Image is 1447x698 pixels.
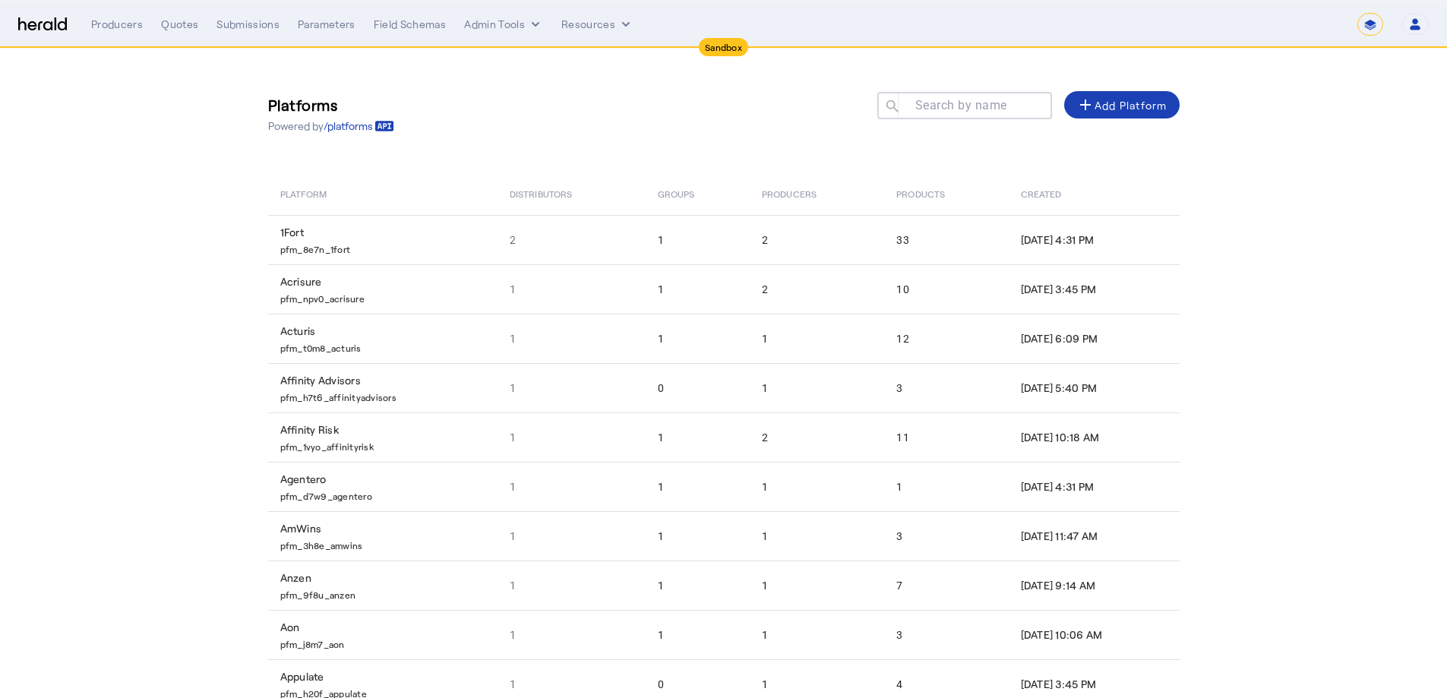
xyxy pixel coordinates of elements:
td: [DATE] 5:40 PM [1009,363,1180,412]
td: [DATE] 11:47 AM [1009,511,1180,561]
td: [DATE] 4:31 PM [1009,462,1180,511]
a: /platforms [324,118,394,134]
p: pfm_3h8e_amwins [280,536,492,551]
td: [DATE] 9:14 AM [1009,561,1180,610]
div: Parameters [298,17,355,32]
mat-icon: add [1076,96,1095,114]
button: Resources dropdown menu [561,17,633,32]
td: 1 [750,511,884,561]
td: Affinity Risk [268,412,498,462]
th: Distributors [498,172,646,215]
mat-label: Search by name [915,98,1007,112]
h3: Platforms [268,94,394,115]
p: pfm_j8m7_aon [280,635,492,650]
p: pfm_npv0_acrisure [280,289,492,305]
td: 33 [884,215,1008,264]
td: 1 [498,363,646,412]
td: [DATE] 10:18 AM [1009,412,1180,462]
td: 1 [498,264,646,314]
td: 1 [498,610,646,659]
td: 1 [498,561,646,610]
td: Anzen [268,561,498,610]
td: 11 [884,412,1008,462]
p: pfm_t0m8_acturis [280,339,492,354]
th: Products [884,172,1008,215]
td: 1 [498,462,646,511]
td: 1 [646,561,750,610]
div: Submissions [216,17,280,32]
td: [DATE] 3:45 PM [1009,264,1180,314]
td: 1 [646,314,750,363]
td: [DATE] 10:06 AM [1009,610,1180,659]
td: 1 [646,215,750,264]
td: 1 [498,314,646,363]
div: Quotes [161,17,198,32]
td: Agentero [268,462,498,511]
p: pfm_h7t6_affinityadvisors [280,388,492,403]
div: Sandbox [699,38,748,56]
div: Field Schemas [374,17,447,32]
td: 1 [498,412,646,462]
td: 1 [884,462,1008,511]
td: 2 [750,412,884,462]
td: 2 [498,215,646,264]
td: 2 [750,215,884,264]
td: 1 [646,511,750,561]
p: Powered by [268,118,394,134]
div: Add Platform [1076,96,1167,114]
td: 1 [750,314,884,363]
td: Acrisure [268,264,498,314]
td: 3 [884,363,1008,412]
td: Aon [268,610,498,659]
td: 7 [884,561,1008,610]
td: 0 [646,363,750,412]
th: Created [1009,172,1180,215]
th: Producers [750,172,884,215]
p: pfm_1vyo_affinityrisk [280,437,492,453]
td: 2 [750,264,884,314]
td: 1Fort [268,215,498,264]
p: pfm_9f8u_anzen [280,586,492,601]
td: 1 [646,264,750,314]
td: Affinity Advisors [268,363,498,412]
td: [DATE] 4:31 PM [1009,215,1180,264]
td: 1 [750,610,884,659]
td: Acturis [268,314,498,363]
td: 3 [884,610,1008,659]
td: 1 [750,561,884,610]
div: Producers [91,17,143,32]
button: internal dropdown menu [464,17,543,32]
th: Groups [646,172,750,215]
p: pfm_d7w9_agentero [280,487,492,502]
td: AmWins [268,511,498,561]
p: pfm_8e7n_1fort [280,240,492,255]
td: 10 [884,264,1008,314]
td: 1 [498,511,646,561]
td: 3 [884,511,1008,561]
mat-icon: search [877,98,903,117]
td: [DATE] 6:09 PM [1009,314,1180,363]
td: 1 [646,412,750,462]
td: 1 [750,363,884,412]
td: 12 [884,314,1008,363]
td: 1 [646,610,750,659]
td: 1 [750,462,884,511]
th: Platform [268,172,498,215]
button: Add Platform [1064,91,1180,118]
img: Herald Logo [18,17,67,32]
td: 1 [646,462,750,511]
